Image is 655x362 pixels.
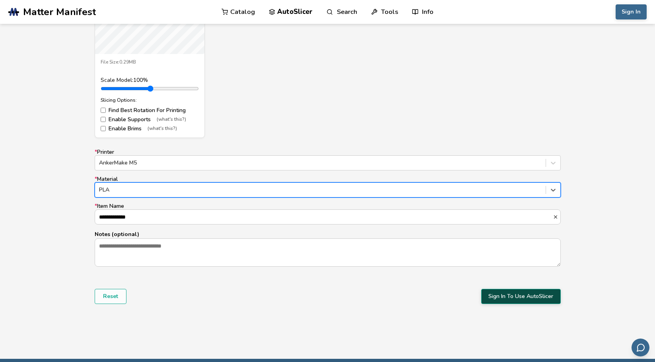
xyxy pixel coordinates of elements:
[632,339,649,356] button: Send feedback via email
[101,108,106,113] input: Find Best Rotation For Printing
[95,210,553,224] input: *Item Name
[95,149,561,170] label: Printer
[101,60,199,65] div: File Size: 0.29MB
[101,116,199,123] label: Enable Supports
[616,4,647,19] button: Sign In
[95,289,126,304] button: Reset
[101,97,199,103] div: Slicing Options:
[95,176,561,197] label: Material
[101,126,199,132] label: Enable Brims
[23,6,96,17] span: Matter Manifest
[553,214,560,220] button: *Item Name
[101,126,106,131] input: Enable Brims(what's this?)
[157,117,186,122] span: (what's this?)
[148,126,177,132] span: (what's this?)
[95,239,560,266] textarea: Notes (optional)
[95,230,561,238] p: Notes (optional)
[101,77,199,83] div: Scale Model: 100 %
[101,117,106,122] input: Enable Supports(what's this?)
[95,203,561,225] label: Item Name
[101,107,199,114] label: Find Best Rotation For Printing
[481,289,561,304] button: Sign In To Use AutoSlicer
